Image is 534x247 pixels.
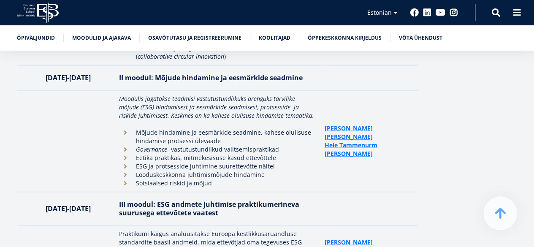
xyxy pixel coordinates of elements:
[325,141,377,149] a: Hele Tammenurm
[410,8,419,17] a: Facebook
[119,95,314,119] em: Moodulis jagatakse teadmisi vastutustundlikuks arenguks tarvilike mõjude (ESG) hindamisest ja ees...
[399,34,442,42] a: Võta ühendust
[25,204,111,213] p: [DATE]-[DATE]
[136,128,316,145] p: Mõjude hindamine ja eesmärkide seadmine, kahese olulisuse hindamise protsessi ülevaade
[136,162,316,171] p: ESG ja protsesside juhtimine suurettevõtte näitel
[136,145,167,153] em: Governance
[119,73,303,82] strong: II moodul: Mõjude hindamine ja eesmärkide seadmine
[72,34,131,42] a: Moodulid ja ajakava
[450,8,458,17] a: Instagram
[308,34,382,42] a: Õppekeskkonna kirjeldus
[17,34,55,42] a: Õpiväljundid
[136,171,316,179] p: Looduskeskkonna juhtimismõjude hindamine
[325,124,373,133] a: [PERSON_NAME]
[25,73,111,82] p: [DATE]-[DATE]
[136,154,316,162] p: Eetika praktikas, mitmekesisuse kasud ettevõttele
[325,133,373,141] a: [PERSON_NAME]
[325,238,373,247] a: [PERSON_NAME]
[325,149,373,158] a: [PERSON_NAME]
[136,145,316,154] p: - vastutustundlikud valitsemispraktikad
[436,8,445,17] a: Youtube
[423,8,431,17] a: Linkedin
[119,200,274,209] strong: III moodul: ESG andmete juhtimise praktikum
[136,179,316,187] p: Sotsiaalsed riskid ja mõjud
[119,200,316,217] p: erineva suurusega ettevõtete vaatest
[148,34,241,42] a: Osavõtutasu ja registreerumine
[138,52,224,60] em: collaborative circular innovation
[259,34,290,42] a: Koolitajad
